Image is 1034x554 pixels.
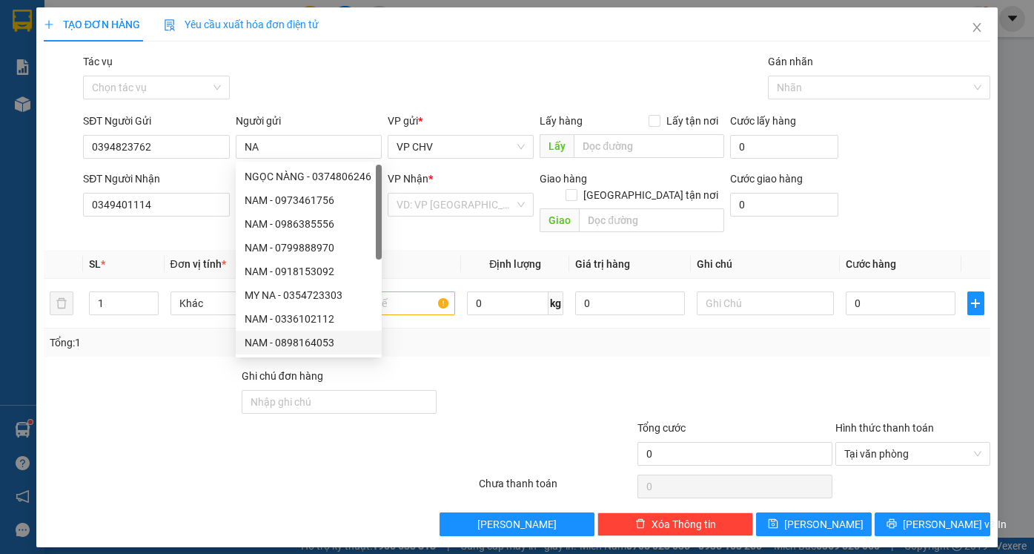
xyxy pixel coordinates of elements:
[236,307,382,331] div: NAM - 0336102112
[83,113,229,129] div: SĐT Người Gửi
[170,258,226,270] span: Đơn vị tính
[540,115,583,127] span: Lấy hàng
[540,134,574,158] span: Lấy
[637,422,686,434] span: Tổng cước
[844,443,982,465] span: Tại văn phòng
[835,422,934,434] label: Hình thức thanh toán
[319,291,455,315] input: VD: Bàn, Ghế
[245,192,373,208] div: NAM - 0973461756
[388,113,534,129] div: VP gửi
[540,208,579,232] span: Giao
[575,291,685,315] input: 0
[768,56,813,67] label: Gán nhãn
[730,115,796,127] label: Cước lấy hàng
[784,516,864,532] span: [PERSON_NAME]
[477,475,636,501] div: Chưa thanh toán
[245,168,373,185] div: NGỌC NÀNG - 0374806246
[242,390,437,414] input: Ghi chú đơn hàng
[236,188,382,212] div: NAM - 0973461756
[846,258,896,270] span: Cước hàng
[89,258,101,270] span: SL
[236,113,382,129] div: Người gửi
[577,187,724,203] span: [GEOGRAPHIC_DATA] tận nơi
[164,19,176,31] img: icon
[579,208,724,232] input: Dọc đường
[903,516,1007,532] span: [PERSON_NAME] và In
[44,19,54,30] span: plus
[245,311,373,327] div: NAM - 0336102112
[635,518,646,530] span: delete
[477,516,557,532] span: [PERSON_NAME]
[245,216,373,232] div: NAM - 0986385556
[886,518,897,530] span: printer
[83,56,113,67] label: Tác vụ
[691,250,839,279] th: Ghi chú
[597,512,753,536] button: deleteXóa Thông tin
[697,291,833,315] input: Ghi Chú
[397,136,525,158] span: VP CHV
[164,19,319,30] span: Yêu cầu xuất hóa đơn điện tử
[236,283,382,307] div: MY NA - 0354723303
[875,512,990,536] button: printer[PERSON_NAME] và In
[768,518,778,530] span: save
[730,193,838,217] input: Cước giao hàng
[83,171,229,187] div: SĐT Người Nhận
[489,258,541,270] span: Định lượng
[575,258,630,270] span: Giá trị hàng
[245,287,373,303] div: MY NA - 0354723303
[968,297,984,309] span: plus
[956,7,998,49] button: Close
[50,334,400,351] div: Tổng: 1
[179,292,298,314] span: Khác
[730,173,803,185] label: Cước giao hàng
[440,512,595,536] button: [PERSON_NAME]
[971,22,983,33] span: close
[756,512,872,536] button: save[PERSON_NAME]
[236,331,382,355] div: NAM - 0898164053
[540,173,587,185] span: Giao hàng
[245,240,373,256] div: NAM - 0799888970
[388,173,428,185] span: VP Nhận
[574,134,724,158] input: Dọc đường
[245,263,373,280] div: NAM - 0918153092
[236,260,382,283] div: NAM - 0918153092
[50,291,73,315] button: delete
[44,19,140,30] span: TẠO ĐƠN HÀNG
[245,334,373,351] div: NAM - 0898164053
[549,291,563,315] span: kg
[236,165,382,188] div: NGỌC NÀNG - 0374806246
[967,291,985,315] button: plus
[236,212,382,236] div: NAM - 0986385556
[660,113,724,129] span: Lấy tận nơi
[236,236,382,260] div: NAM - 0799888970
[730,135,838,159] input: Cước lấy hàng
[242,370,323,382] label: Ghi chú đơn hàng
[652,516,716,532] span: Xóa Thông tin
